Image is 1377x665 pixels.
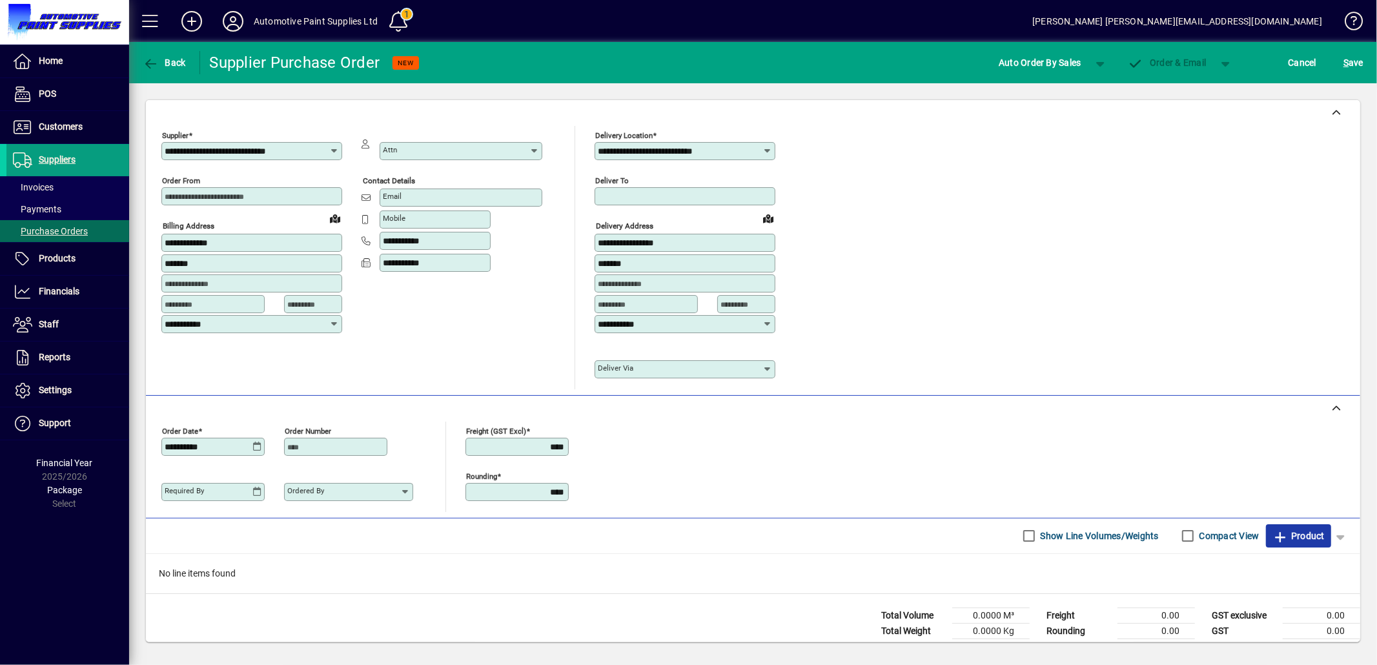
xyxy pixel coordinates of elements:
[6,374,129,407] a: Settings
[39,286,79,296] span: Financials
[1283,623,1360,639] td: 0.00
[47,485,82,495] span: Package
[1285,51,1320,74] button: Cancel
[383,214,405,223] mat-label: Mobile
[1197,529,1260,542] label: Compact View
[210,52,380,73] div: Supplier Purchase Order
[6,407,129,440] a: Support
[285,426,331,435] mat-label: Order number
[1205,639,1283,655] td: GST inclusive
[1040,623,1117,639] td: Rounding
[1032,11,1322,32] div: [PERSON_NAME] [PERSON_NAME][EMAIL_ADDRESS][DOMAIN_NAME]
[952,623,1030,639] td: 0.0000 Kg
[1038,529,1159,542] label: Show Line Volumes/Weights
[1343,57,1349,68] span: S
[13,204,61,214] span: Payments
[6,276,129,308] a: Financials
[1040,608,1117,623] td: Freight
[139,51,189,74] button: Back
[162,176,200,185] mat-label: Order from
[383,192,402,201] mat-label: Email
[758,208,779,229] a: View on map
[39,88,56,99] span: POS
[13,226,88,236] span: Purchase Orders
[39,253,76,263] span: Products
[13,182,54,192] span: Invoices
[162,426,198,435] mat-label: Order date
[39,121,83,132] span: Customers
[1205,623,1283,639] td: GST
[6,220,129,242] a: Purchase Orders
[598,363,633,373] mat-label: Deliver via
[875,608,952,623] td: Total Volume
[37,458,93,468] span: Financial Year
[1289,52,1317,73] span: Cancel
[129,51,200,74] app-page-header-button: Back
[595,131,653,140] mat-label: Delivery Location
[1335,3,1361,45] a: Knowledge Base
[1266,524,1331,547] button: Product
[1283,608,1360,623] td: 0.00
[6,243,129,275] a: Products
[999,52,1081,73] span: Auto Order By Sales
[952,608,1030,623] td: 0.0000 M³
[1205,608,1283,623] td: GST exclusive
[39,154,76,165] span: Suppliers
[1340,51,1367,74] button: Save
[39,56,63,66] span: Home
[6,45,129,77] a: Home
[254,11,378,32] div: Automotive Paint Supplies Ltd
[212,10,254,33] button: Profile
[39,385,72,395] span: Settings
[39,352,70,362] span: Reports
[162,131,189,140] mat-label: Supplier
[6,111,129,143] a: Customers
[6,342,129,374] a: Reports
[466,471,497,480] mat-label: Rounding
[1117,608,1195,623] td: 0.00
[6,78,129,110] a: POS
[875,623,952,639] td: Total Weight
[466,426,526,435] mat-label: Freight (GST excl)
[6,198,129,220] a: Payments
[383,145,397,154] mat-label: Attn
[287,486,324,495] mat-label: Ordered by
[1272,526,1325,546] span: Product
[398,59,414,67] span: NEW
[595,176,629,185] mat-label: Deliver To
[992,51,1088,74] button: Auto Order By Sales
[165,486,204,495] mat-label: Required by
[39,319,59,329] span: Staff
[171,10,212,33] button: Add
[6,309,129,341] a: Staff
[325,208,345,229] a: View on map
[146,554,1360,593] div: No line items found
[39,418,71,428] span: Support
[143,57,186,68] span: Back
[1121,51,1213,74] button: Order & Email
[1343,52,1363,73] span: ave
[1128,57,1207,68] span: Order & Email
[6,176,129,198] a: Invoices
[1117,623,1195,639] td: 0.00
[1283,639,1360,655] td: 0.00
